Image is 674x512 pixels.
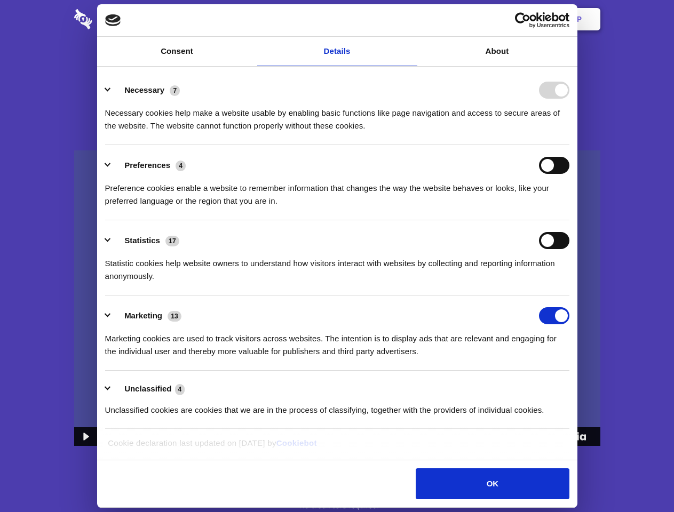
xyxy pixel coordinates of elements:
button: Unclassified (4) [105,382,192,396]
button: Statistics (17) [105,232,186,249]
button: Preferences (4) [105,157,193,174]
h1: Eliminate Slack Data Loss. [74,48,600,86]
button: OK [416,468,569,499]
label: Statistics [124,236,160,245]
label: Necessary [124,85,164,94]
a: Cookiebot [276,438,317,447]
div: Cookie declaration last updated on [DATE] by [100,437,574,458]
span: 17 [165,236,179,246]
label: Preferences [124,161,170,170]
label: Marketing [124,311,162,320]
a: Pricing [313,3,360,36]
a: Login [484,3,530,36]
a: Details [257,37,417,66]
button: Marketing (13) [105,307,188,324]
img: Sharesecret [74,150,600,446]
button: Necessary (7) [105,82,187,99]
div: Preference cookies enable a website to remember information that changes the way the website beha... [105,174,569,207]
div: Necessary cookies help make a website usable by enabling basic functions like page navigation and... [105,99,569,132]
span: 13 [168,311,181,322]
span: 4 [176,161,186,171]
div: Statistic cookies help website owners to understand how visitors interact with websites by collec... [105,249,569,283]
h4: Auto-redaction of sensitive data, encrypted data sharing and self-destructing private chats. Shar... [74,97,600,132]
img: logo [105,14,121,26]
a: Usercentrics Cookiebot - opens in a new window [476,12,569,28]
a: Contact [433,3,482,36]
div: Marketing cookies are used to track visitors across websites. The intention is to display ads tha... [105,324,569,358]
a: Consent [97,37,257,66]
div: Unclassified cookies are cookies that we are in the process of classifying, together with the pro... [105,396,569,417]
button: Play Video [74,427,96,446]
span: 7 [170,85,180,96]
img: logo-wordmark-white-trans-d4663122ce5f474addd5e946df7df03e33cb6a1c49d2221995e7729f52c070b2.svg [74,9,165,29]
a: About [417,37,577,66]
span: 4 [175,384,185,395]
